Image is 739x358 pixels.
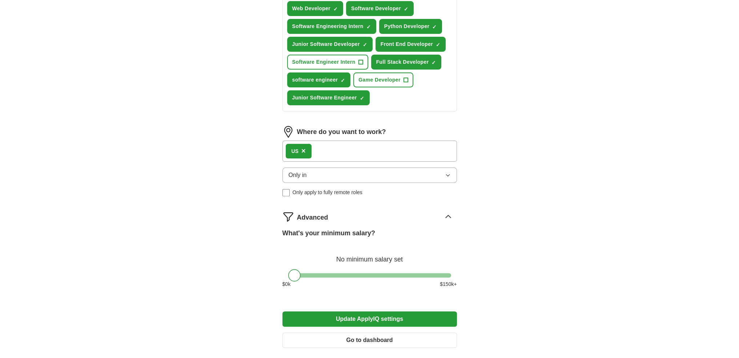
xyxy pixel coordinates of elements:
[297,213,328,223] span: Advanced
[404,6,408,12] span: ✓
[293,189,362,196] span: Only apply to fully remote roles
[287,55,368,70] button: Software Engineer Intern
[289,171,307,180] span: Only in
[282,311,457,327] button: Update ApplyIQ settings
[282,280,291,288] span: $ 0 k
[292,58,356,66] span: Software Engineer Intern
[292,147,298,155] div: US
[333,6,338,12] span: ✓
[440,280,457,288] span: $ 150 k+
[301,146,306,157] button: ×
[381,40,433,48] span: Front End Developer
[297,127,386,137] label: Where do you want to work?
[287,19,376,34] button: Software Engineering Intern✓
[282,333,457,348] button: Go to dashboard
[341,78,345,83] span: ✓
[292,5,330,12] span: Web Developer
[366,24,371,30] span: ✓
[358,76,400,84] span: Game Developer
[363,42,367,48] span: ✓
[292,76,338,84] span: software engineer
[351,5,401,12] span: Software Developer
[287,90,370,105] button: Junior Software Engineer✓
[432,24,437,30] span: ✓
[287,1,343,16] button: Web Developer✓
[282,189,290,196] input: Only apply to fully remote roles
[431,60,436,66] span: ✓
[436,42,440,48] span: ✓
[353,72,413,87] button: Game Developer
[384,23,430,30] span: Python Developer
[292,23,364,30] span: Software Engineering Intern
[282,168,457,183] button: Only in
[287,72,351,87] button: software engineer✓
[376,58,429,66] span: Full Stack Developer
[301,147,306,155] span: ×
[282,247,457,264] div: No minimum salary set
[346,1,414,16] button: Software Developer✓
[292,40,360,48] span: Junior Software Developer
[360,95,364,101] span: ✓
[282,126,294,138] img: location.png
[282,211,294,223] img: filter
[375,37,446,52] button: Front End Developer✓
[379,19,442,34] button: Python Developer✓
[292,94,357,102] span: Junior Software Engineer
[287,37,373,52] button: Junior Software Developer✓
[371,55,442,70] button: Full Stack Developer✓
[282,228,375,238] label: What's your minimum salary?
